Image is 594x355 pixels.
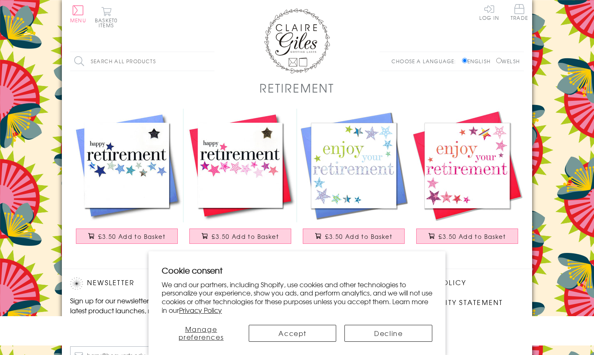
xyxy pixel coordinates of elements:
button: £3.50 Add to Basket [416,229,519,244]
input: Search [206,52,214,71]
input: English [462,58,467,63]
label: Welsh [496,57,520,65]
span: Menu [70,17,86,24]
button: Manage preferences [162,325,240,342]
a: Log In [479,4,499,20]
input: Welsh [496,58,502,63]
button: £3.50 Add to Basket [303,229,405,244]
label: English [462,57,495,65]
img: Congratulations and Good Luck Card, Blue Stars, enjoy your Retirement [297,109,410,222]
span: £3.50 Add to Basket [98,232,165,241]
a: Congratulations and Good Luck Card, Blue Stars, enjoy your Retirement £3.50 Add to Basket [297,109,410,252]
img: Claire Giles Greetings Cards [264,8,330,74]
span: 0 items [99,17,118,29]
button: £3.50 Add to Basket [189,229,292,244]
span: £3.50 Add to Basket [438,232,506,241]
h2: Newsletter [70,277,210,290]
button: Decline [344,325,432,342]
a: Congratulations and Good Luck Card, Pink Stars, enjoy your Retirement £3.50 Add to Basket [410,109,524,252]
span: £3.50 Add to Basket [212,232,279,241]
a: Good Luck Retirement Card, Blue Stars, Embellished with a padded star £3.50 Add to Basket [70,109,184,252]
span: £3.50 Add to Basket [325,232,392,241]
input: Search all products [70,52,214,71]
h1: Retirement [259,79,335,96]
a: Privacy Policy [179,305,222,315]
button: Menu [70,5,86,23]
p: We and our partners, including Shopify, use cookies and other technologies to personalize your ex... [162,280,432,314]
span: Manage preferences [179,324,224,342]
h2: Cookie consent [162,264,432,276]
button: Accept [249,325,337,342]
button: £3.50 Add to Basket [76,229,178,244]
a: Good Luck Retirement Card, Pink Stars, Embellished with a padded star £3.50 Add to Basket [184,109,297,252]
button: Basket0 items [95,7,118,28]
img: Good Luck Retirement Card, Blue Stars, Embellished with a padded star [70,109,184,222]
a: Accessibility Statement [401,297,503,308]
img: Good Luck Retirement Card, Pink Stars, Embellished with a padded star [184,109,297,222]
span: Trade [511,4,528,20]
p: Choose a language: [391,57,460,65]
p: Sign up for our newsletter to receive the latest product launches, news and offers directly to yo... [70,295,210,325]
a: Trade [511,4,528,22]
img: Congratulations and Good Luck Card, Pink Stars, enjoy your Retirement [410,109,524,222]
